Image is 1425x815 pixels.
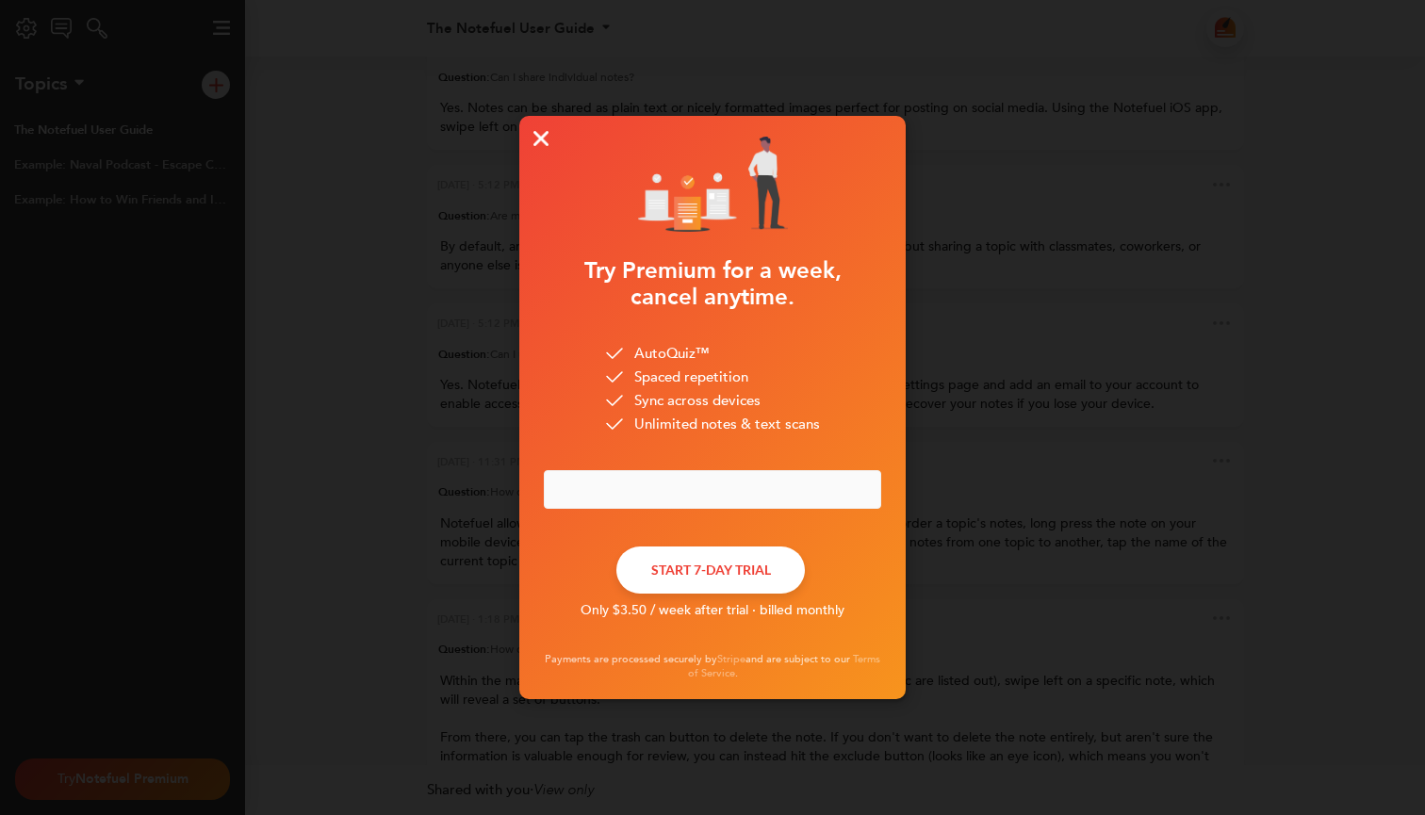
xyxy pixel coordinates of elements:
[606,367,748,391] div: Spaced repetition
[606,395,623,409] img: bullet.png
[606,348,623,362] img: bullet.png
[525,601,900,620] div: Only $3.50 / week after trial · billed monthly
[606,344,710,367] div: AutoQuiz™
[638,137,788,232] img: illustration1.png
[717,651,745,665] a: Stripe
[606,415,820,438] div: Unlimited notes & text scans
[616,546,805,594] button: START 7-DAY TRIAL
[688,651,881,679] a: Terms of Service
[533,131,549,146] img: logo
[606,418,623,432] img: bullet.png
[564,481,861,497] iframe: Secure card payment input frame
[525,651,900,680] div: Payments are processed securely by and are subject to our .
[606,371,623,385] img: bullet.png
[584,254,842,313] span: Try Premium for a week, cancel anytime.
[606,391,761,415] div: Sync across devices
